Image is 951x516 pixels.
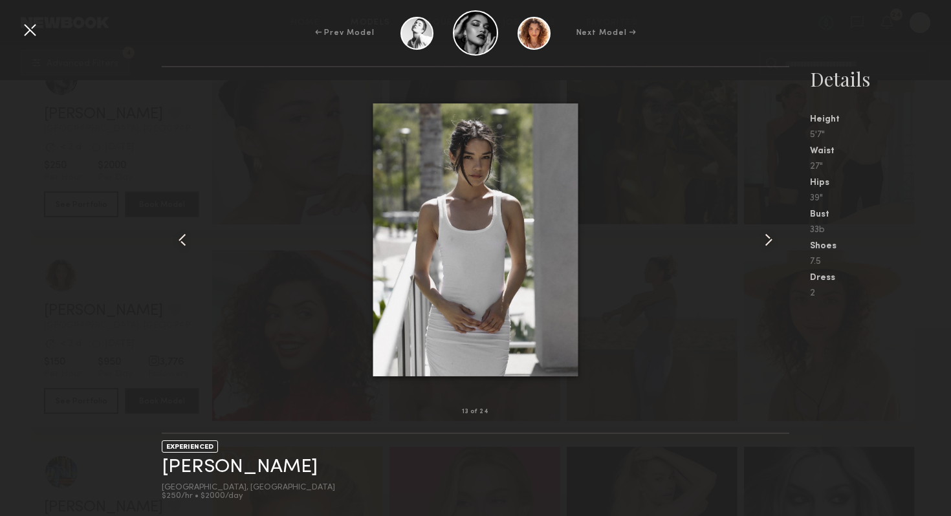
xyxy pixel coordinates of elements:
div: 13 of 24 [462,409,488,415]
div: [GEOGRAPHIC_DATA], [GEOGRAPHIC_DATA] [162,484,335,492]
div: 33b [810,226,951,235]
div: Bust [810,210,951,219]
div: Waist [810,147,951,156]
div: 39" [810,194,951,203]
div: 2 [810,289,951,298]
div: Shoes [810,242,951,251]
div: 5'7" [810,131,951,140]
div: Height [810,115,951,124]
div: 27" [810,162,951,171]
div: 7.5 [810,257,951,266]
div: EXPERIENCED [162,440,218,453]
a: [PERSON_NAME] [162,457,318,477]
div: Hips [810,178,951,188]
div: $250/hr • $2000/day [162,492,335,500]
div: Dress [810,274,951,283]
div: ← Prev Model [315,27,375,39]
div: Next Model → [576,27,637,39]
div: Details [810,66,951,92]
